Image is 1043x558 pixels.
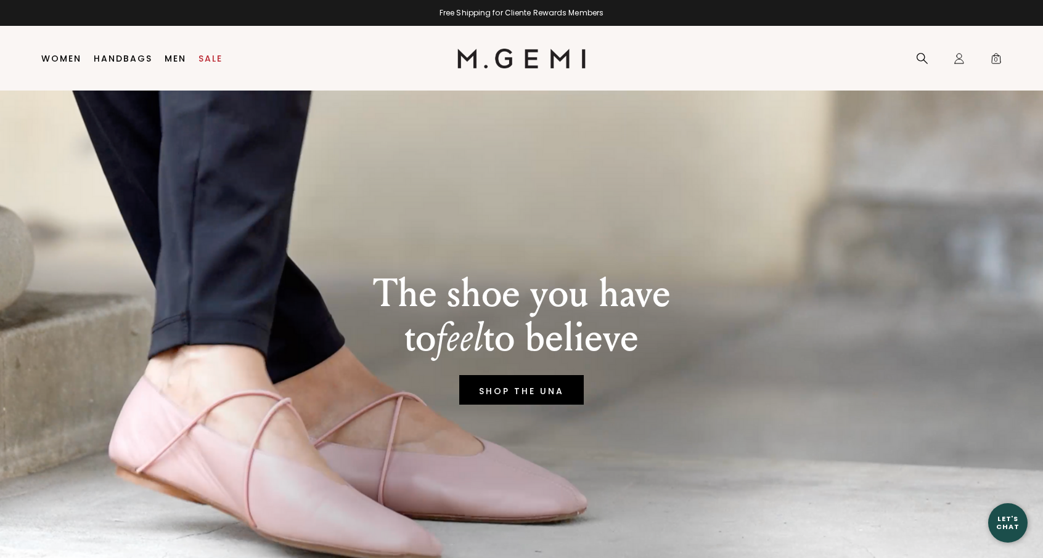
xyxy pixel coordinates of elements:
[41,54,81,63] a: Women
[373,272,671,316] p: The shoe you have
[988,515,1028,530] div: Let's Chat
[990,55,1002,67] span: 0
[94,54,152,63] a: Handbags
[457,49,586,68] img: M.Gemi
[459,375,584,405] a: SHOP THE UNA
[198,54,223,63] a: Sale
[373,316,671,360] p: to to believe
[436,314,483,362] em: feel
[165,54,186,63] a: Men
